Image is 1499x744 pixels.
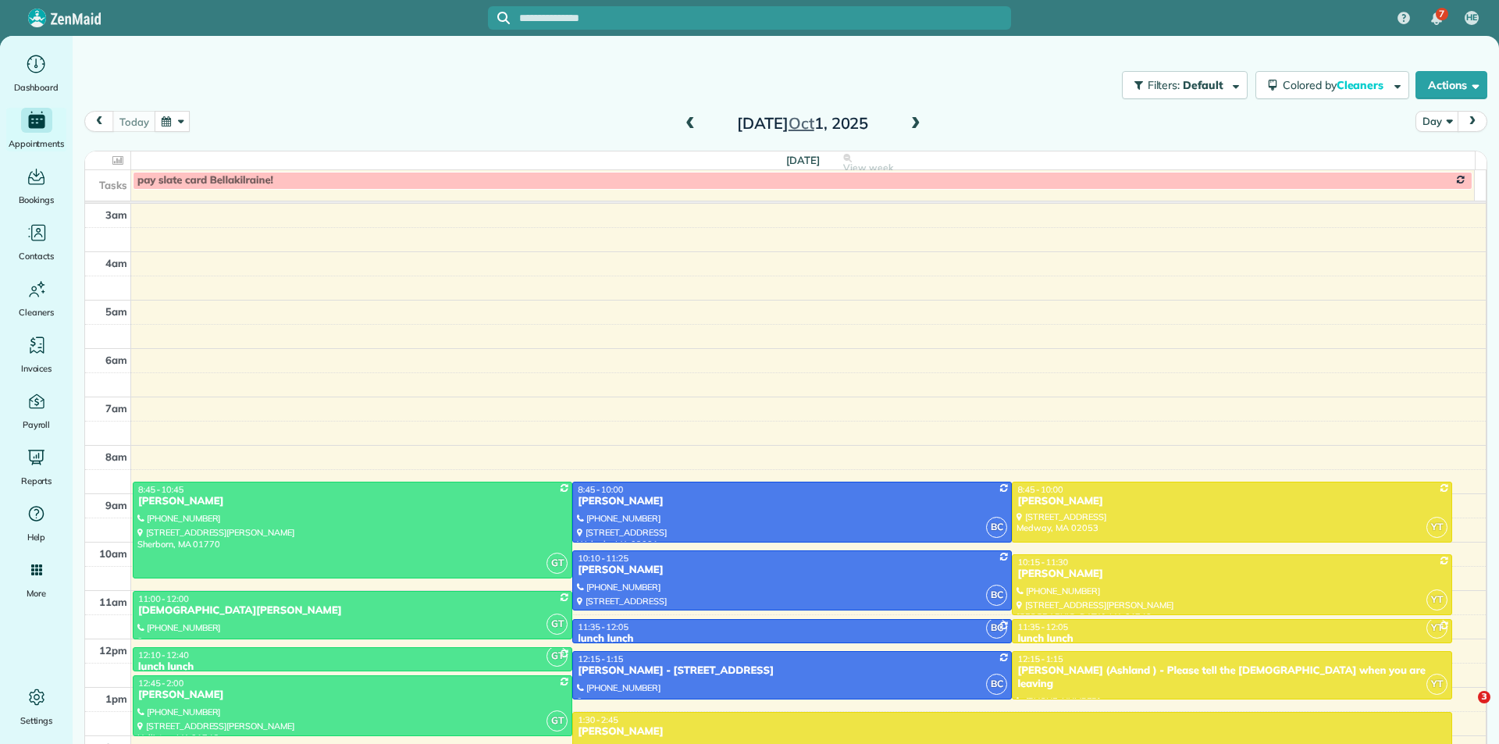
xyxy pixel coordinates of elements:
[6,220,66,264] a: Contacts
[6,685,66,728] a: Settings
[23,417,51,433] span: Payroll
[1466,12,1477,24] span: HE
[1255,71,1409,99] button: Colored byCleaners
[1114,71,1248,99] a: Filters: Default
[6,52,66,95] a: Dashboard
[99,644,127,657] span: 12pm
[105,305,127,318] span: 5am
[578,553,628,564] span: 10:10 - 11:25
[1446,691,1483,728] iframe: Intercom live chat
[488,12,510,24] button: Focus search
[1283,78,1389,92] span: Colored by
[1420,2,1453,36] div: 7 unread notifications
[84,111,114,132] button: prev
[1426,618,1447,639] span: YT
[9,136,65,151] span: Appointments
[1426,674,1447,695] span: YT
[137,495,568,508] div: [PERSON_NAME]
[578,484,623,495] span: 8:45 - 10:00
[1458,111,1487,132] button: next
[1415,71,1487,99] button: Actions
[27,529,46,545] span: Help
[105,208,127,221] span: 3am
[705,115,900,132] h2: [DATE] 1, 2025
[789,113,814,133] span: Oct
[137,660,568,674] div: lunch lunch
[578,714,618,725] span: 1:30 - 2:45
[577,564,1007,577] div: [PERSON_NAME]
[547,614,568,635] span: GT
[138,593,189,604] span: 11:00 - 12:00
[1017,632,1447,646] div: lunch lunch
[19,304,54,320] span: Cleaners
[105,499,127,511] span: 9am
[20,713,53,728] span: Settings
[137,689,568,702] div: [PERSON_NAME]
[99,596,127,608] span: 11am
[112,111,155,132] button: today
[14,80,59,95] span: Dashboard
[21,473,52,489] span: Reports
[986,585,1007,606] span: BC
[1017,484,1063,495] span: 8:45 - 10:00
[986,517,1007,538] span: BC
[1017,568,1447,581] div: [PERSON_NAME]
[786,154,820,166] span: [DATE]
[138,678,183,689] span: 12:45 - 2:00
[547,553,568,574] span: GT
[986,618,1007,639] span: BC
[578,653,623,664] span: 12:15 - 1:15
[547,646,568,667] span: GT
[19,248,54,264] span: Contacts
[138,484,183,495] span: 8:45 - 10:45
[21,361,52,376] span: Invoices
[6,501,66,545] a: Help
[547,710,568,732] span: GT
[497,12,510,24] svg: Focus search
[1017,557,1068,568] span: 10:15 - 11:30
[6,108,66,151] a: Appointments
[577,632,1007,646] div: lunch lunch
[578,621,628,632] span: 11:35 - 12:05
[1426,589,1447,611] span: YT
[105,402,127,415] span: 7am
[105,354,127,366] span: 6am
[577,495,1007,508] div: [PERSON_NAME]
[1122,71,1248,99] button: Filters: Default
[1017,621,1068,632] span: 11:35 - 12:05
[6,389,66,433] a: Payroll
[1415,111,1458,132] button: Day
[986,674,1007,695] span: BC
[105,257,127,269] span: 4am
[1183,78,1224,92] span: Default
[577,725,1447,739] div: [PERSON_NAME]
[105,450,127,463] span: 8am
[1426,517,1447,538] span: YT
[577,664,1007,678] div: [PERSON_NAME] - [STREET_ADDRESS]
[1337,78,1387,92] span: Cleaners
[19,192,55,208] span: Bookings
[105,692,127,705] span: 1pm
[6,276,66,320] a: Cleaners
[1017,664,1447,691] div: [PERSON_NAME] (Ashland ) - Please tell the [DEMOGRAPHIC_DATA] when you are leaving
[1148,78,1180,92] span: Filters:
[6,333,66,376] a: Invoices
[137,604,568,618] div: [DEMOGRAPHIC_DATA][PERSON_NAME]
[1439,8,1444,20] span: 7
[27,586,46,601] span: More
[1017,495,1447,508] div: [PERSON_NAME]
[137,174,273,187] span: pay slate card Bellakilraine!
[6,164,66,208] a: Bookings
[6,445,66,489] a: Reports
[843,162,893,174] span: View week
[1017,653,1063,664] span: 12:15 - 1:15
[1478,691,1490,703] span: 3
[138,650,189,660] span: 12:10 - 12:40
[99,547,127,560] span: 10am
